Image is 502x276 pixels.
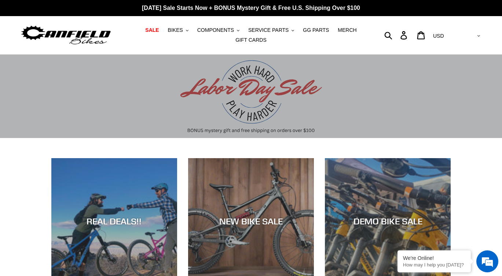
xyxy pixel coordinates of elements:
[197,27,234,33] span: COMPONENTS
[164,25,192,35] button: BIKES
[51,216,177,226] div: REAL DEALS!!
[303,27,329,33] span: GG PARTS
[338,27,356,33] span: MERCH
[142,25,162,35] a: SALE
[403,262,465,268] p: How may I help you today?
[232,35,270,45] a: GIFT CARDS
[403,255,465,261] div: We're Online!
[235,37,267,43] span: GIFT CARDS
[245,25,298,35] button: SERVICE PARTS
[248,27,289,33] span: SERVICE PARTS
[20,24,112,47] img: Canfield Bikes
[334,25,360,35] a: MERCH
[168,27,183,33] span: BIKES
[145,27,159,33] span: SALE
[194,25,243,35] button: COMPONENTS
[188,216,314,226] div: NEW BIKE SALE
[325,216,451,226] div: DEMO BIKE SALE
[299,25,333,35] a: GG PARTS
